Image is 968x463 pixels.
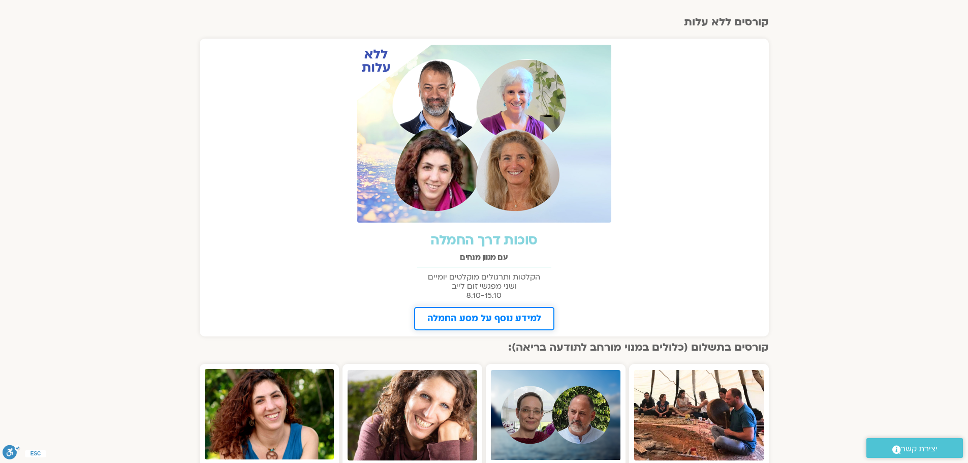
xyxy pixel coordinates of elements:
[200,342,769,354] h2: קורסים בתשלום (כלולים במנוי מורחב לתודעה בריאה):
[205,253,764,262] h2: עם מגוון מנחים
[200,16,769,28] h2: קורסים ללא עלות
[205,272,764,300] p: הקלטות ותרגולים מוקלטים יומיים ושני מפגשי זום לייב
[427,314,541,323] span: למידע נוסף על מסע החמלה
[430,231,537,250] a: סוכות דרך החמלה
[414,307,554,330] a: למידע נוסף על מסע החמלה
[466,290,502,300] span: 8.10-15.10
[866,438,963,458] a: יצירת קשר
[901,442,938,456] span: יצירת קשר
